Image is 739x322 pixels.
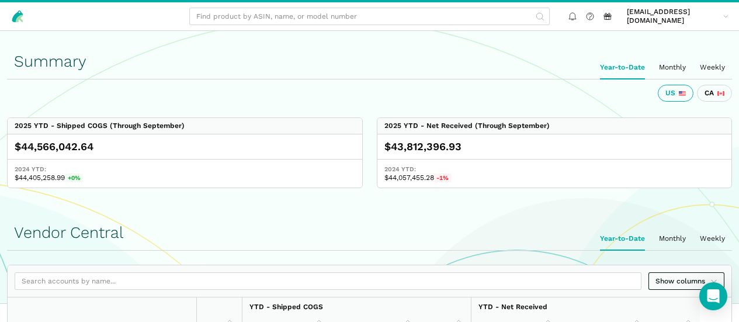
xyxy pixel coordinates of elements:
span: 2024 YTD: [15,165,355,174]
ui-tab: Year-to-Date [593,227,652,250]
span: -1% [434,174,452,182]
img: 243-canada-6dcbff6b5ddfbc3d576af9e026b5d206327223395eaa30c1e22b34077c083801.svg [717,90,724,97]
div: Open Intercom Messenger [699,282,727,310]
span: $44,405,258.99 [15,174,355,182]
span: +0% [65,174,83,182]
strong: YTD - Shipped COGS [249,303,323,311]
div: 2025 YTD - Net Received (Through September) [384,122,550,130]
div: $44,566,042.64 [15,140,355,154]
h1: Summary [14,53,725,70]
a: Show columns [648,272,724,290]
input: Search accounts by name... [15,272,641,290]
span: US [665,89,675,98]
ui-tab: Year-to-Date [593,56,652,79]
ui-tab: Weekly [693,227,732,250]
span: $44,057,455.28 [384,174,725,182]
span: [EMAIL_ADDRESS][DOMAIN_NAME] [627,8,720,25]
ui-tab: Monthly [652,227,693,250]
span: Show columns [655,276,717,286]
div: $43,812,396.93 [384,140,725,154]
input: Find product by ASIN, name, or model number [189,8,550,25]
span: 2024 YTD: [384,165,725,174]
div: 2025 YTD - Shipped COGS (Through September) [15,122,185,130]
ui-tab: Monthly [652,56,693,79]
span: CA [705,89,714,98]
ui-tab: Weekly [693,56,732,79]
h1: Vendor Central [14,224,725,241]
img: 226-united-states-3a775d967d35a21fe9d819e24afa6dfbf763e8f1ec2e2b5a04af89618ae55acb.svg [679,90,686,97]
a: [EMAIL_ADDRESS][DOMAIN_NAME] [623,6,732,27]
strong: YTD - Net Received [478,303,547,311]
